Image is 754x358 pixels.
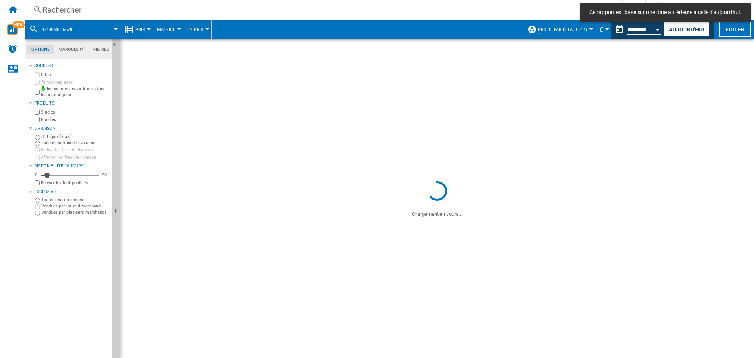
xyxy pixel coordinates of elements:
button: Prix [135,20,149,39]
button: md-calendar [611,22,627,37]
ng-transclude: Chargement en cours... [412,211,462,217]
img: wise-card.svg [7,24,18,35]
span: Prix [135,27,145,32]
input: Inclure les frais de livraison [35,147,40,152]
input: OFF (prix facial) [35,135,40,140]
span: NEW [12,21,25,28]
input: Sites [35,72,40,77]
label: Bundles [41,117,109,123]
input: Bundles [35,117,40,122]
div: Produits [34,100,109,106]
md-tab-item: Marques (*) [54,45,89,54]
input: Inclure mon assortiment dans les statistiques [35,87,40,97]
button: En Prix [187,20,207,39]
input: Inclure les frais de livraison [35,141,40,146]
label: Afficher les frais de livraison [41,154,109,160]
button: Editer [719,22,751,37]
input: Marketplaces [35,80,40,85]
button: Matrice [157,20,179,39]
div: Disponibilité 10 Jours [34,163,109,169]
label: Singles [41,109,109,115]
span: 8718863046678 [42,27,72,32]
div: 90 [100,172,109,178]
button: 8718863046678 [42,20,80,39]
span: € [599,26,603,34]
div: 0 [33,172,39,178]
md-tab-item: Options [27,45,54,54]
label: Marketplaces [41,79,109,85]
div: Exclusivité [34,189,109,195]
button: Profil par défaut (14) [538,20,591,39]
div: Livraison [34,125,109,132]
input: Toutes les références [35,198,40,203]
span: Matrice [157,27,175,32]
span: En Prix [187,27,203,32]
label: Inclure les frais de livraison [41,147,109,153]
input: Afficher les frais de livraison [35,180,40,185]
input: Vendues par plusieurs marchands [35,211,40,216]
label: Sites [41,72,109,78]
label: Vendues par plusieurs marchands [41,209,109,215]
input: Singles [35,110,40,115]
button: Aujourd'hui [664,22,709,37]
label: Vendues par un seul marchand [41,203,109,209]
div: Ce rapport est basé sur une date antérieure à celle d'aujourd'hui. [611,20,662,39]
div: Profil par défaut (14) [527,20,591,39]
span: Profil par défaut (14) [538,27,587,32]
button: Masquer [112,39,121,53]
img: mysite-bg-18x18.png [41,86,46,91]
md-tab-item: Filtres [89,45,113,54]
button: Open calendar [651,21,665,35]
div: Sources [34,63,109,69]
md-menu: Currency [595,20,611,39]
md-slider: Disponibilité [41,171,99,179]
label: Enlever les indisponibles [41,180,109,186]
div: 8718863046678 [29,20,116,39]
input: Afficher les frais de livraison [35,155,40,160]
div: Prix [124,20,149,39]
span: Ce rapport est basé sur une date antérieure à celle d'aujourd'hui. [587,9,744,17]
input: Vendues par un seul marchand [35,204,40,209]
label: OFF (prix facial) [41,134,109,140]
div: Rechercher [42,4,602,15]
label: Inclure les frais de livraison [41,140,109,146]
label: Inclure mon assortiment dans les statistiques [41,86,109,98]
img: alerts-logo.svg [8,44,17,53]
label: Toutes les références [41,197,109,203]
button: € [599,20,607,39]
